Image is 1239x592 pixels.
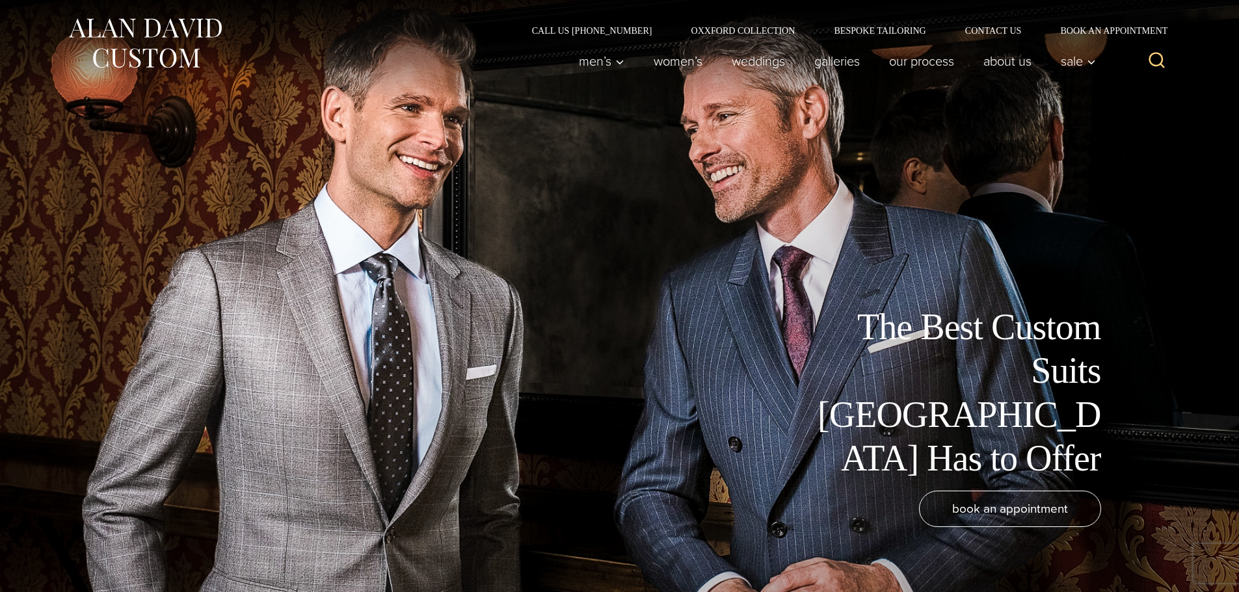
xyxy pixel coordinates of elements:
[814,26,945,35] a: Bespoke Tailoring
[1061,55,1096,68] span: Sale
[799,48,874,74] a: Galleries
[579,55,624,68] span: Men’s
[919,491,1101,527] a: book an appointment
[874,48,968,74] a: Our Process
[513,26,1173,35] nav: Secondary Navigation
[67,14,223,72] img: Alan David Custom
[1041,26,1172,35] a: Book an Appointment
[513,26,672,35] a: Call Us [PHONE_NUMBER]
[564,48,1102,74] nav: Primary Navigation
[808,305,1101,480] h1: The Best Custom Suits [GEOGRAPHIC_DATA] Has to Offer
[1156,553,1226,586] iframe: Opens a widget where you can chat to one of our agents
[639,48,717,74] a: Women’s
[968,48,1046,74] a: About Us
[946,26,1041,35] a: Contact Us
[952,499,1068,518] span: book an appointment
[1141,45,1173,77] button: View Search Form
[671,26,814,35] a: Oxxford Collection
[717,48,799,74] a: weddings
